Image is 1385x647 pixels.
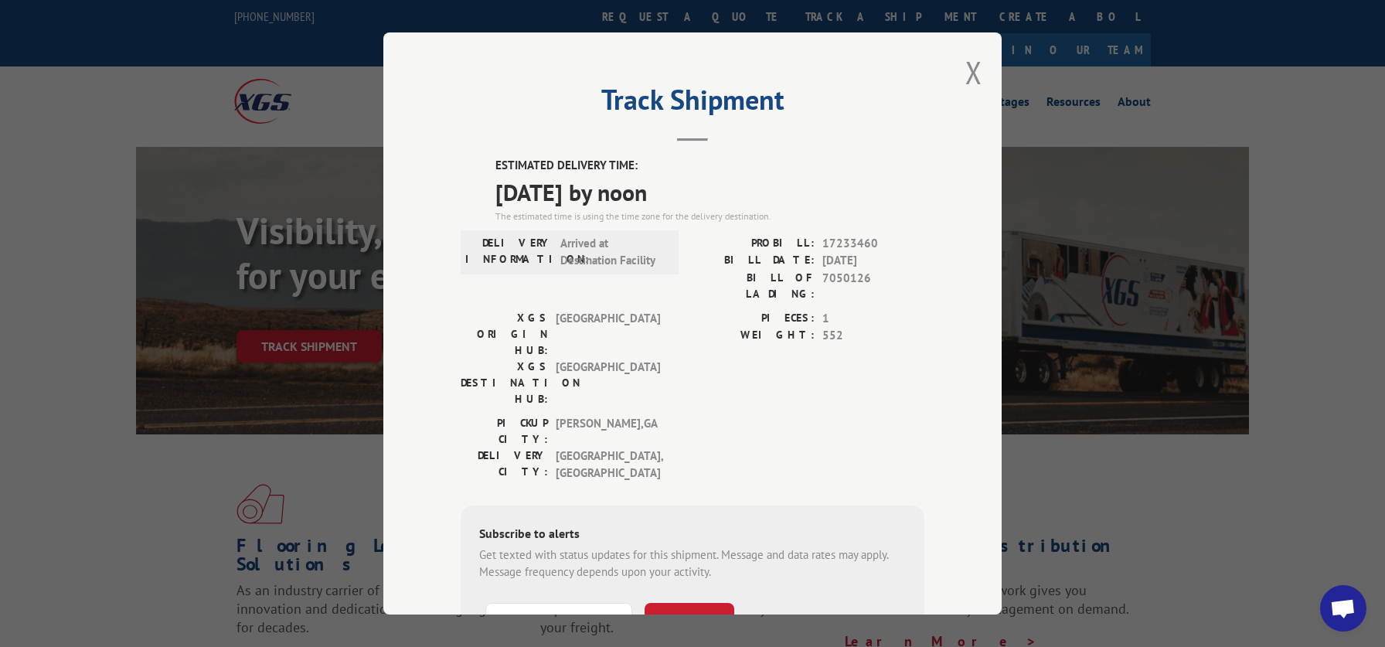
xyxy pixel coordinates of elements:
button: SUBSCRIBE [645,602,734,635]
label: DELIVERY INFORMATION: [465,234,553,269]
label: WEIGHT: [692,327,815,345]
span: [PERSON_NAME] , GA [556,414,660,447]
span: [GEOGRAPHIC_DATA] [556,309,660,358]
label: PROBILL: [692,234,815,252]
span: 552 [822,327,924,345]
input: Phone Number [485,602,632,635]
span: [DATE] by noon [495,174,924,209]
span: 7050126 [822,269,924,301]
div: The estimated time is using the time zone for the delivery destination. [495,209,924,223]
label: BILL DATE: [692,252,815,270]
span: 17233460 [822,234,924,252]
label: PICKUP CITY: [461,414,548,447]
label: ESTIMATED DELIVERY TIME: [495,157,924,175]
label: XGS ORIGIN HUB: [461,309,548,358]
span: [DATE] [822,252,924,270]
span: 1 [822,309,924,327]
span: Arrived at Destination Facility [560,234,665,269]
h2: Track Shipment [461,89,924,118]
div: Subscribe to alerts [479,523,906,546]
label: XGS DESTINATION HUB: [461,358,548,407]
span: [GEOGRAPHIC_DATA] , [GEOGRAPHIC_DATA] [556,447,660,482]
span: [GEOGRAPHIC_DATA] [556,358,660,407]
label: PIECES: [692,309,815,327]
label: BILL OF LADING: [692,269,815,301]
button: Close modal [965,52,982,93]
label: DELIVERY CITY: [461,447,548,482]
div: Get texted with status updates for this shipment. Message and data rates may apply. Message frequ... [479,546,906,581]
div: Open chat [1320,585,1366,632]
